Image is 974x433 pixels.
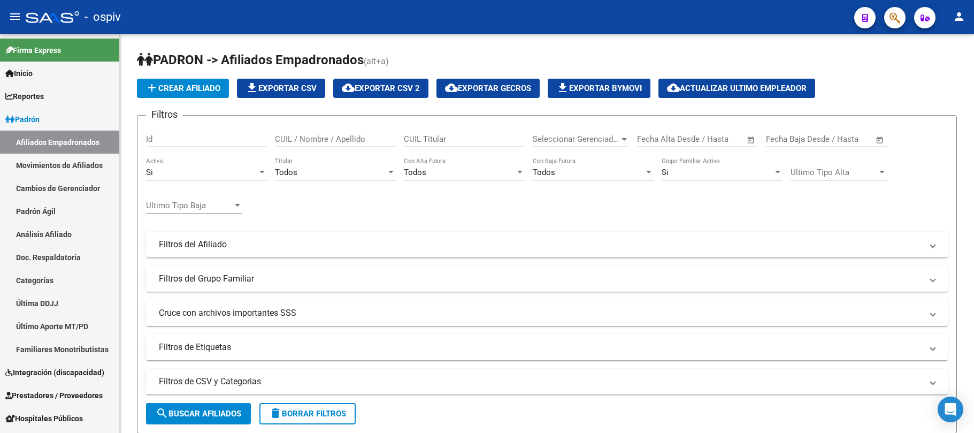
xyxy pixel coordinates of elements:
span: Todos [533,168,555,177]
span: Exportar CSV 2 [342,83,420,93]
span: Ultimo Tipo Baja [146,201,233,210]
input: Fecha inicio [766,134,809,144]
span: Firma Express [5,44,61,56]
mat-icon: person [953,10,965,23]
span: (alt+a) [364,56,389,66]
mat-panel-title: Filtros del Grupo Familiar [159,273,922,285]
div: Open Intercom Messenger [938,397,963,422]
button: Buscar Afiliados [146,403,251,424]
mat-expansion-panel-header: Filtros del Grupo Familiar [146,266,948,292]
span: Integración (discapacidad) [5,367,104,378]
span: Inicio [5,67,33,79]
mat-icon: file_download [246,81,258,94]
span: - ospiv [85,5,121,29]
mat-panel-title: Filtros del Afiliado [159,239,922,250]
input: Fecha fin [819,134,871,144]
span: Actualizar ultimo Empleador [667,83,807,93]
span: Seleccionar Gerenciador [533,134,619,144]
mat-expansion-panel-header: Filtros de Etiquetas [146,335,948,360]
mat-icon: menu [9,10,21,23]
button: Open calendar [874,134,886,146]
button: Borrar Filtros [259,403,356,424]
mat-icon: cloud_download [342,81,355,94]
span: Exportar CSV [246,83,317,93]
input: Fecha inicio [637,134,680,144]
input: Fecha fin [690,134,742,144]
mat-icon: cloud_download [445,81,458,94]
span: PADRON -> Afiliados Empadronados [137,52,364,67]
span: Crear Afiliado [145,83,220,93]
button: Exportar CSV 2 [333,79,428,98]
span: Buscar Afiliados [156,409,241,419]
button: Crear Afiliado [137,79,229,98]
button: Actualizar ultimo Empleador [658,79,815,98]
button: Open calendar [745,134,757,146]
mat-icon: cloud_download [667,81,680,94]
mat-icon: add [145,81,158,94]
mat-icon: file_download [556,81,569,94]
span: Ultimo Tipo Alta [791,168,877,177]
h3: Filtros [146,107,183,122]
span: Reportes [5,90,44,102]
button: Exportar Bymovi [548,79,650,98]
mat-expansion-panel-header: Filtros del Afiliado [146,232,948,257]
span: Todos [275,168,297,177]
span: Si [146,168,153,177]
span: Padrón [5,113,40,125]
mat-panel-title: Cruce con archivos importantes SSS [159,307,922,319]
mat-icon: search [156,407,168,420]
span: Exportar GECROS [445,83,531,93]
span: Todos [404,168,426,177]
button: Exportar GECROS [436,79,540,98]
mat-icon: delete [269,407,282,420]
button: Exportar CSV [237,79,325,98]
mat-expansion-panel-header: Filtros de CSV y Categorias [146,369,948,394]
span: Borrar Filtros [269,409,346,419]
span: Prestadores / Proveedores [5,390,103,401]
span: Exportar Bymovi [556,83,642,93]
mat-panel-title: Filtros de Etiquetas [159,341,922,353]
span: Si [662,168,669,177]
span: Hospitales Públicos [5,413,83,424]
mat-expansion-panel-header: Cruce con archivos importantes SSS [146,300,948,326]
mat-panel-title: Filtros de CSV y Categorias [159,376,922,388]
